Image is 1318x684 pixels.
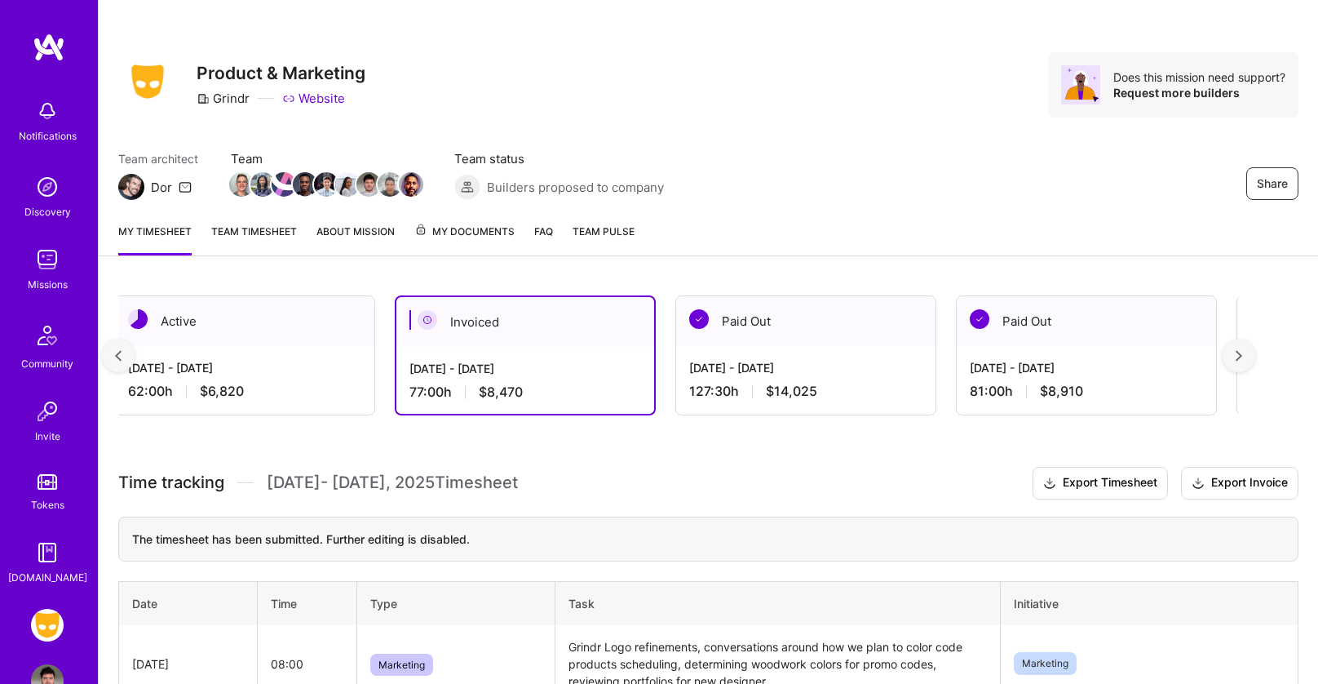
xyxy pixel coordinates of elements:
[1257,175,1288,192] span: Share
[1043,475,1056,492] i: icon Download
[356,581,555,625] th: Type
[379,171,400,198] a: Team Member Avatar
[38,474,57,490] img: tokens
[115,350,122,362] img: left
[414,223,515,241] span: My Documents
[294,171,316,198] a: Team Member Avatar
[534,223,553,255] a: FAQ
[31,171,64,203] img: discovery
[118,223,192,255] a: My timesheet
[31,496,64,513] div: Tokens
[555,581,1001,625] th: Task
[396,297,654,347] div: Invoiced
[454,150,664,167] span: Team status
[197,90,250,107] div: Grindr
[28,276,68,293] div: Missions
[128,383,361,400] div: 62:00 h
[115,296,374,346] div: Active
[250,172,275,197] img: Team Member Avatar
[970,359,1203,376] div: [DATE] - [DATE]
[676,296,935,346] div: Paid Out
[28,316,67,355] img: Community
[118,174,144,200] img: Team Architect
[118,517,1298,562] div: The timesheet has been submitted. Further editing is disabled.
[128,309,148,329] img: Active
[31,95,64,127] img: bell
[200,383,244,400] span: $6,820
[1181,467,1298,500] button: Export Invoice
[31,243,64,276] img: teamwork
[1061,65,1100,104] img: Avatar
[197,92,210,105] i: icon CompanyGray
[766,383,817,400] span: $14,025
[231,150,422,167] span: Team
[356,172,381,197] img: Team Member Avatar
[272,172,296,197] img: Team Member Avatar
[1236,350,1242,362] img: right
[487,179,664,196] span: Builders proposed to company
[479,384,523,401] span: $8,470
[24,203,71,220] div: Discovery
[118,60,177,104] img: Company Logo
[970,309,989,329] img: Paid Out
[957,296,1216,346] div: Paid Out
[358,171,379,198] a: Team Member Avatar
[1113,85,1285,100] div: Request more builders
[1113,69,1285,85] div: Does this mission need support?
[316,223,395,255] a: About Mission
[258,581,357,625] th: Time
[252,171,273,198] a: Team Member Avatar
[573,223,635,255] a: Team Pulse
[337,171,358,198] a: Team Member Avatar
[689,309,709,329] img: Paid Out
[229,172,254,197] img: Team Member Avatar
[118,473,224,493] span: Time tracking
[689,383,922,400] div: 127:30 h
[573,225,635,238] span: Team Pulse
[151,179,172,196] div: Dor
[27,609,68,642] a: Grindr: Product & Marketing
[370,654,433,676] span: Marketing
[378,172,402,197] img: Team Member Avatar
[316,171,337,198] a: Team Member Avatar
[35,428,60,445] div: Invite
[31,395,64,428] img: Invite
[314,172,338,197] img: Team Member Avatar
[119,581,258,625] th: Date
[282,90,345,107] a: Website
[970,383,1203,400] div: 81:00 h
[1040,383,1083,400] span: $8,910
[128,359,361,376] div: [DATE] - [DATE]
[33,33,65,62] img: logo
[179,180,192,193] i: icon Mail
[1246,167,1298,200] button: Share
[454,174,480,200] img: Builders proposed to company
[197,63,365,83] h3: Product & Marketing
[273,171,294,198] a: Team Member Avatar
[118,150,198,167] span: Team architect
[31,609,64,642] img: Grindr: Product & Marketing
[414,223,515,255] a: My Documents
[400,171,422,198] a: Team Member Avatar
[409,384,641,401] div: 77:00 h
[399,172,423,197] img: Team Member Avatar
[293,172,317,197] img: Team Member Avatar
[211,223,297,255] a: Team timesheet
[267,473,518,493] span: [DATE] - [DATE] , 2025 Timesheet
[1033,467,1168,500] button: Export Timesheet
[132,655,244,673] div: [DATE]
[21,355,73,372] div: Community
[409,360,641,377] div: [DATE] - [DATE]
[418,310,437,330] img: Invoiced
[1014,652,1077,675] span: Marketing
[31,536,64,569] img: guide book
[19,127,77,144] div: Notifications
[231,171,252,198] a: Team Member Avatar
[689,359,922,376] div: [DATE] - [DATE]
[335,172,360,197] img: Team Member Avatar
[1192,475,1205,492] i: icon Download
[1001,581,1298,625] th: Initiative
[8,569,87,586] div: [DOMAIN_NAME]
